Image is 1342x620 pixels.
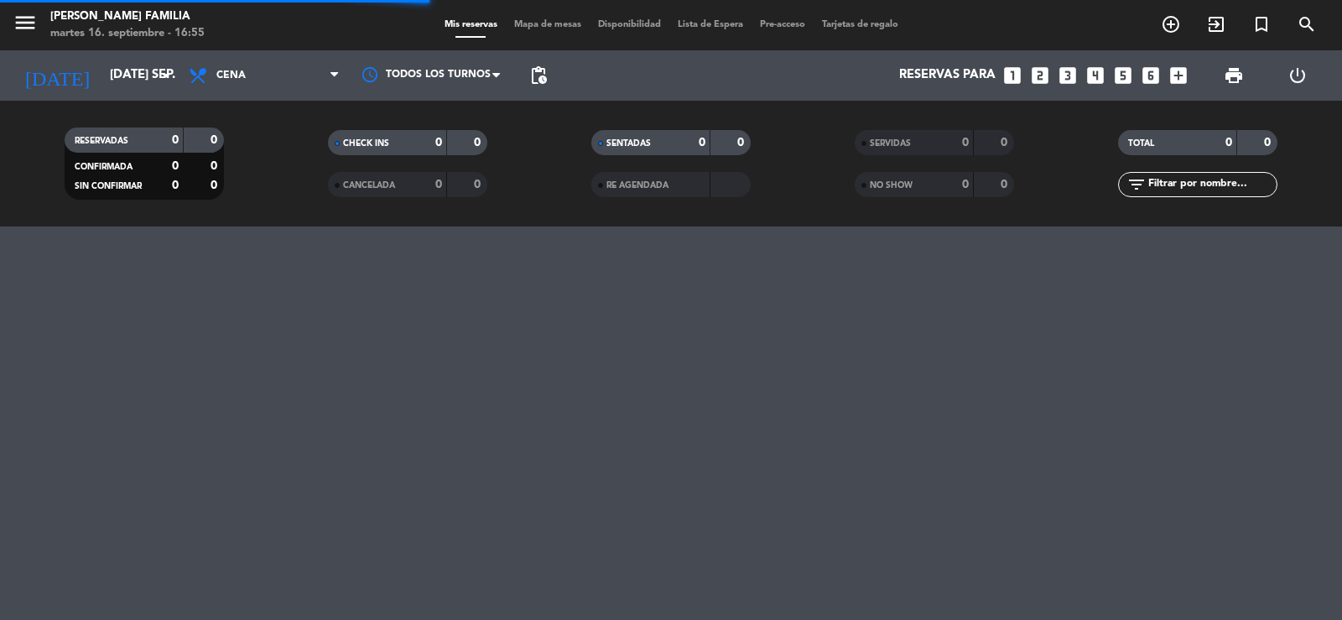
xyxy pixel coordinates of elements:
[1266,50,1329,101] div: LOG OUT
[506,20,590,29] span: Mapa de mesas
[962,137,969,148] strong: 0
[1126,175,1147,195] i: filter_list
[737,137,747,148] strong: 0
[870,181,913,190] span: NO SHOW
[436,20,506,29] span: Mis reservas
[1206,14,1226,34] i: exit_to_app
[172,134,179,146] strong: 0
[1128,139,1154,148] span: TOTAL
[606,181,668,190] span: RE AGENDADA
[211,160,221,172] strong: 0
[172,180,179,191] strong: 0
[13,57,101,94] i: [DATE]
[343,139,389,148] span: CHECK INS
[1251,14,1272,34] i: turned_in_not
[528,65,549,86] span: pending_actions
[1085,65,1106,86] i: looks_4
[669,20,752,29] span: Lista de Espera
[474,137,484,148] strong: 0
[814,20,907,29] span: Tarjetas de regalo
[1224,65,1244,86] span: print
[1297,14,1317,34] i: search
[870,139,911,148] span: SERVIDAS
[13,10,38,35] i: menu
[75,182,142,190] span: SIN CONFIRMAR
[156,65,176,86] i: arrow_drop_down
[435,137,442,148] strong: 0
[13,10,38,41] button: menu
[699,137,705,148] strong: 0
[75,137,128,145] span: RESERVADAS
[1147,175,1277,194] input: Filtrar por nombre...
[474,179,484,190] strong: 0
[962,179,969,190] strong: 0
[1029,65,1051,86] i: looks_two
[1001,137,1011,148] strong: 0
[1112,65,1134,86] i: looks_5
[606,139,651,148] span: SENTADAS
[1168,65,1189,86] i: add_box
[1057,65,1079,86] i: looks_3
[343,181,395,190] span: CANCELADA
[50,25,205,42] div: martes 16. septiembre - 16:55
[752,20,814,29] span: Pre-acceso
[50,8,205,25] div: [PERSON_NAME] FAMILIA
[435,179,442,190] strong: 0
[1140,65,1162,86] i: looks_6
[1225,137,1232,148] strong: 0
[1001,65,1023,86] i: looks_one
[1287,65,1308,86] i: power_settings_new
[590,20,669,29] span: Disponibilidad
[1001,179,1011,190] strong: 0
[211,134,221,146] strong: 0
[75,163,133,171] span: CONFIRMADA
[216,70,246,81] span: Cena
[211,180,221,191] strong: 0
[1264,137,1274,148] strong: 0
[172,160,179,172] strong: 0
[1161,14,1181,34] i: add_circle_outline
[899,68,996,83] span: Reservas para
